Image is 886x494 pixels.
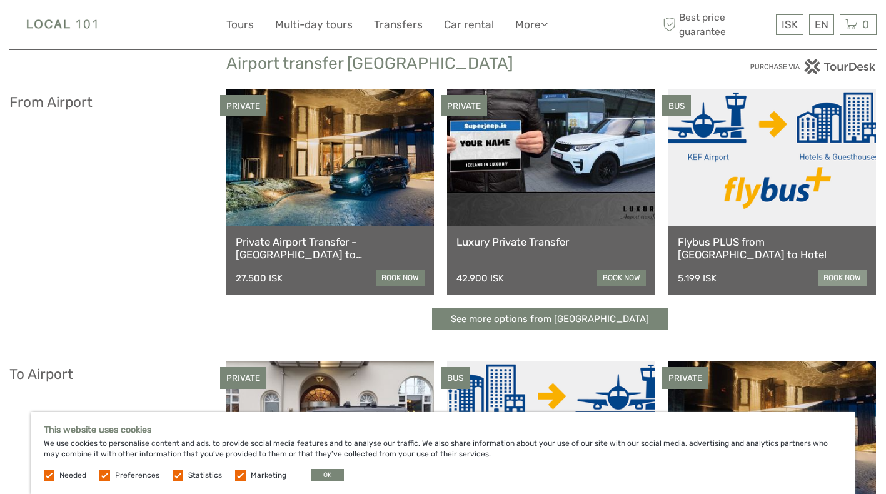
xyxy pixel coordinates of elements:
[678,236,867,261] a: Flybus PLUS from [GEOGRAPHIC_DATA] to Hotel
[31,412,855,494] div: We use cookies to personalise content and ads, to provide social media features and to analyse ou...
[441,367,470,389] div: BUS
[597,270,646,286] a: book now
[220,95,266,117] div: PRIVATE
[662,367,708,389] div: PRIVATE
[236,273,283,284] div: 27.500 ISK
[220,367,266,389] div: PRIVATE
[456,273,504,284] div: 42.900 ISK
[236,236,425,261] a: Private Airport Transfer - [GEOGRAPHIC_DATA] to [GEOGRAPHIC_DATA]
[515,16,548,34] a: More
[59,470,86,481] label: Needed
[860,18,871,31] span: 0
[188,470,222,481] label: Statistics
[226,16,254,34] a: Tours
[9,366,200,383] h3: To Airport
[275,16,353,34] a: Multi-day tours
[444,16,494,34] a: Car rental
[374,16,423,34] a: Transfers
[144,19,159,34] button: Open LiveChat chat widget
[662,95,691,117] div: BUS
[678,273,717,284] div: 5.199 ISK
[251,470,286,481] label: Marketing
[44,425,842,435] h5: This website uses cookies
[782,18,798,31] span: ISK
[750,59,877,74] img: PurchaseViaTourDesk.png
[809,14,834,35] div: EN
[226,54,660,74] h2: Airport transfer [GEOGRAPHIC_DATA]
[18,22,141,32] p: We're away right now. Please check back later!
[818,270,867,286] a: book now
[660,11,773,38] span: Best price guarantee
[9,94,200,111] h3: From Airport
[456,236,645,248] a: Luxury Private Transfer
[432,308,668,330] a: See more options from [GEOGRAPHIC_DATA]
[9,9,116,40] img: Local 101
[376,270,425,286] a: book now
[115,470,159,481] label: Preferences
[311,469,344,481] button: OK
[441,95,487,117] div: PRIVATE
